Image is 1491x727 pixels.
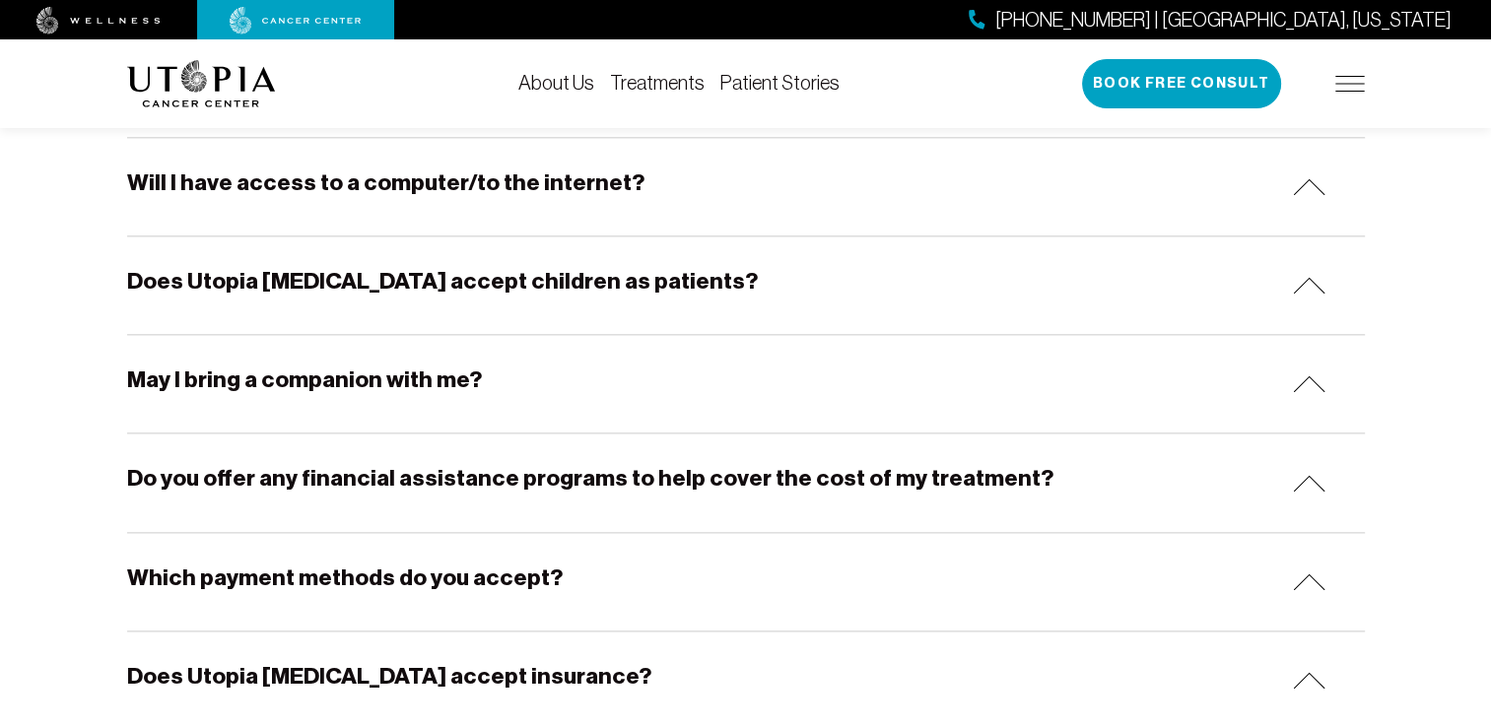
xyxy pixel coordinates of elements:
h5: Will I have access to a computer/to the internet? [127,167,644,198]
img: cancer center [230,7,362,34]
h5: Does Utopia [MEDICAL_DATA] accept children as patients? [127,266,758,297]
img: logo [127,60,276,107]
img: wellness [36,7,161,34]
button: Book Free Consult [1082,59,1281,108]
h5: Do you offer any financial assistance programs to help cover the cost of my treatment? [127,463,1053,494]
h5: Which payment methods do you accept? [127,562,563,593]
h5: May I bring a companion with me? [127,364,482,395]
img: icon-hamburger [1335,76,1365,92]
span: [PHONE_NUMBER] | [GEOGRAPHIC_DATA], [US_STATE] [995,6,1452,34]
a: Patient Stories [720,72,840,94]
h5: Does Utopia [MEDICAL_DATA] accept insurance? [127,661,651,692]
a: About Us [518,72,594,94]
a: [PHONE_NUMBER] | [GEOGRAPHIC_DATA], [US_STATE] [969,6,1452,34]
a: Treatments [610,72,705,94]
